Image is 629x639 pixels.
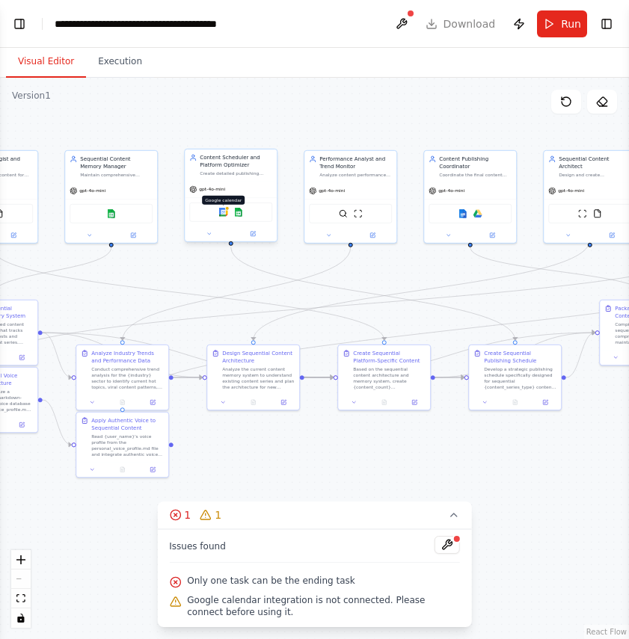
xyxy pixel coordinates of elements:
[55,16,223,31] nav: breadcrumb
[11,608,31,628] button: toggle interactivity
[484,350,556,365] div: Create Sequential Publishing Schedule
[353,366,426,390] div: Based on the sequential content architecture and memory system, create {content_count} interconne...
[500,398,531,407] button: No output available
[234,208,243,217] img: Google sheets
[215,507,221,522] span: 1
[473,209,482,218] img: Google drive
[339,209,348,218] img: SerperDevTool
[11,589,31,608] button: fit view
[91,417,164,432] div: Apply Authentic Voice to Sequential Content
[566,329,595,381] g: Edge from 2d649c2b-b9d3-41fb-b25f-d537f06ed409 to 059ca71a-fe1c-4dc3-a4d2-189a5688185e
[187,594,460,618] span: Google calendar integration is not connected. Please connect before using it.
[169,540,226,552] span: Issues found
[439,172,512,178] div: Coordinate the final content publishing process, ensure all content pieces are properly formatted...
[43,329,334,381] g: Edge from 10c41374-3203-4c6c-8822-00ada86a5774 to dc8e937d-2ef1-45ef-9d68-b2b07f866165
[402,398,427,407] button: Open in side panel
[533,398,558,407] button: Open in side panel
[561,16,581,31] span: Run
[80,155,153,170] div: Sequential Content Memory Manager
[184,507,191,522] span: 1
[187,575,355,587] span: Only one task can be the ending task
[250,240,594,341] g: Edge from 463848bd-dfbe-4f29-9a25-49f1fa386b5f to 92ffbcf2-6737-4b8e-aa10-90a2811b1fb0
[200,154,272,169] div: Content Scheduler and Platform Optimizer
[107,465,138,474] button: No output available
[596,13,617,34] button: Show right sidebar
[79,188,105,194] span: gpt-4o-mini
[438,188,464,194] span: gpt-4o-mini
[222,366,295,390] div: Analyze the current content memory system to understand existing content series and plan the arch...
[435,329,595,381] g: Edge from dc8e937d-2ef1-45ef-9d68-b2b07f866165 to 059ca71a-fe1c-4dc3-a4d2-189a5688185e
[439,155,512,170] div: Content Publishing Coordinator
[219,208,228,217] img: Google calendar
[86,46,154,78] button: Execution
[76,345,169,411] div: Analyze Industry Trends and Performance DataConduct comprehensive trend analysis for the {industr...
[537,10,587,37] button: Run
[471,231,514,240] button: Open in side panel
[304,150,397,244] div: Performance Analyst and Trend MonitorAnalyze content performance metrics, identify trending topic...
[9,13,30,34] button: Show left sidebar
[184,150,277,244] div: Content Scheduler and Platform OptimizerCreate detailed publishing schedules for content across m...
[238,398,269,407] button: No output available
[558,188,584,194] span: gpt-4o-mini
[484,366,556,390] div: Develop a strategic publishing schedule specifically designed for sequential {content_series_type...
[11,550,31,569] button: zoom in
[458,209,467,218] img: Google docs
[112,231,155,240] button: Open in side panel
[119,247,355,341] g: Edge from 4bfeea2b-7b40-4dc2-b4a3-727ba4806adf to 313d27ad-fddb-4bc2-aa29-d08290487d16
[107,209,116,218] img: Google sheets
[6,46,86,78] button: Visual Editor
[64,150,158,244] div: Sequential Content Memory ManagerMaintain comprehensive memory of all content including sequentia...
[423,150,517,244] div: Content Publishing CoordinatorCoordinate the final content publishing process, ensure all content...
[319,188,345,194] span: gpt-4o-mini
[174,374,464,381] g: Edge from 313d27ad-fddb-4bc2-aa29-d08290487d16 to 2d649c2b-b9d3-41fb-b25f-d537f06ed409
[337,345,431,411] div: Create Sequential Platform-Specific ContentBased on the sequential content architecture and memor...
[9,353,34,362] button: Open in side panel
[9,420,34,429] button: Open in side panel
[91,366,164,390] div: Conduct comprehensive trend analysis for the {industry} sector to identify current hot topics, vi...
[43,329,72,381] g: Edge from 10c41374-3203-4c6c-8822-00ada86a5774 to 313d27ad-fddb-4bc2-aa29-d08290487d16
[80,172,153,178] div: Maintain comprehensive memory of all content including sequential series, track narrative continu...
[227,247,519,341] g: Edge from a2b67b78-63ad-4441-a2be-3b78bc045f48 to 2d649c2b-b9d3-41fb-b25f-d537f06ed409
[593,209,602,218] img: FileReadTool
[206,345,300,411] div: Design Sequential Content ArchitectureAnalyze the current content memory system to understand exi...
[369,398,400,407] button: No output available
[435,374,464,381] g: Edge from dc8e937d-2ef1-45ef-9d68-b2b07f866165 to 2d649c2b-b9d3-41fb-b25f-d537f06ed409
[304,329,595,381] g: Edge from 92ffbcf2-6737-4b8e-aa10-90a2811b1fb0 to 059ca71a-fe1c-4dc3-a4d2-189a5688185e
[232,229,274,238] button: Open in side panel
[222,350,295,365] div: Design Sequential Content Architecture
[468,345,562,411] div: Create Sequential Publishing ScheduleDevelop a strategic publishing schedule specifically designe...
[586,628,627,636] a: React Flow attribution
[107,398,138,407] button: No output available
[352,231,394,240] button: Open in side panel
[11,550,31,628] div: React Flow controls
[199,186,225,192] span: gpt-4o-mini
[271,398,296,407] button: Open in side panel
[354,209,363,218] img: ScrapeWebsiteTool
[319,172,392,178] div: Analyze content performance metrics, identify trending topics in the {industry} sector, and provi...
[12,90,51,102] div: Version 1
[353,350,426,365] div: Create Sequential Platform-Specific Content
[140,465,165,474] button: Open in side panel
[319,155,392,170] div: Performance Analyst and Trend Monitor
[200,170,272,176] div: Create detailed publishing schedules for content across multiple platforms, optimize content timi...
[140,398,165,407] button: Open in side panel
[76,412,169,478] div: Apply Authentic Voice to Sequential ContentRead {user_name}'s voice profile from the personal_voi...
[578,209,587,218] img: ScrapeWebsiteTool
[157,501,472,529] button: 11
[91,433,164,457] div: Read {user_name}'s voice profile from the personal_voice_profile.md file and integrate authentic ...
[43,396,72,448] g: Edge from 50abcf99-53d5-4d76-bdb0-53f3ab247a64 to f5295ff9-23e3-4373-93c9-b445283ab9fa
[91,350,164,365] div: Analyze Industry Trends and Performance Data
